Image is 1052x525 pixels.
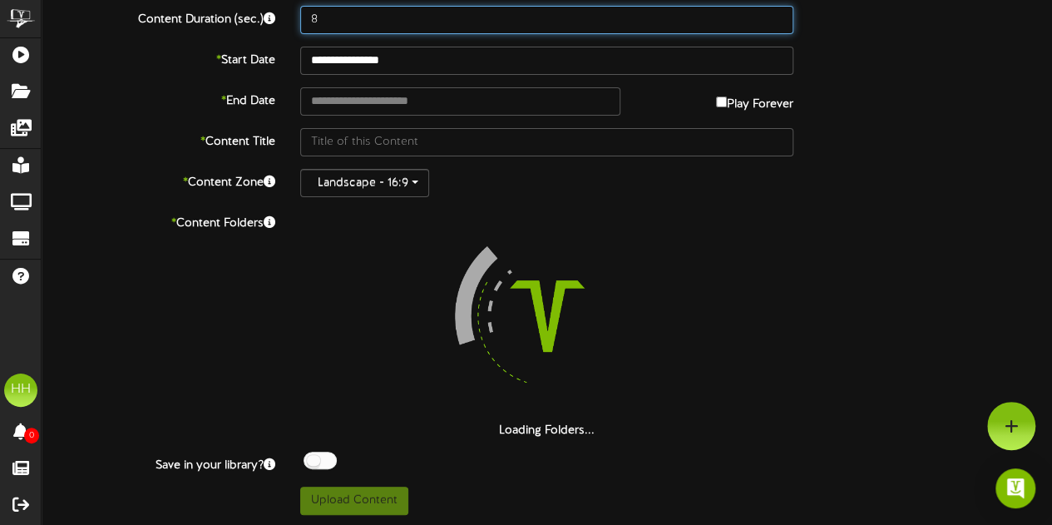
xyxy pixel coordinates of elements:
[29,47,288,69] label: Start Date
[300,487,408,515] button: Upload Content
[29,452,288,474] label: Save in your library?
[24,428,39,443] span: 0
[300,128,793,156] input: Title of this Content
[29,169,288,191] label: Content Zone
[499,424,595,437] strong: Loading Folders...
[29,210,288,232] label: Content Folders
[4,374,37,407] div: HH
[716,87,793,113] label: Play Forever
[29,6,288,28] label: Content Duration (sec.)
[300,169,429,197] button: Landscape - 16:9
[29,87,288,110] label: End Date
[995,468,1035,508] div: Open Intercom Messenger
[29,128,288,151] label: Content Title
[441,210,654,423] img: loading-spinner-4.png
[716,97,727,107] input: Play Forever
